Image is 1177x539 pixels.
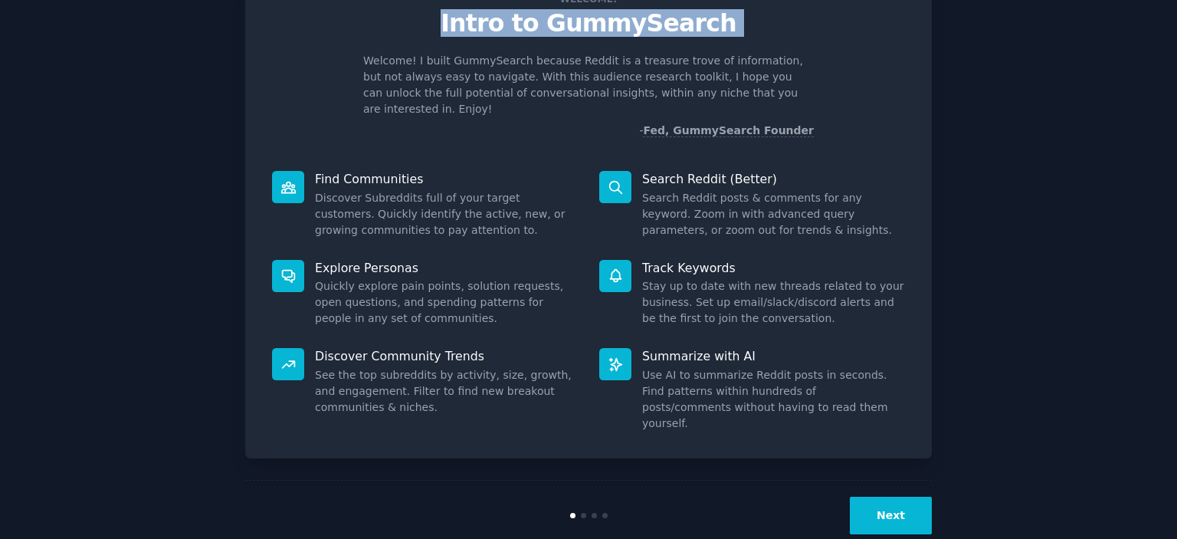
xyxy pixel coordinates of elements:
p: Summarize with AI [642,348,905,364]
p: Welcome! I built GummySearch because Reddit is a treasure trove of information, but not always ea... [363,53,814,117]
dd: Stay up to date with new threads related to your business. Set up email/slack/discord alerts and ... [642,278,905,327]
p: Discover Community Trends [315,348,578,364]
dd: Quickly explore pain points, solution requests, open questions, and spending patterns for people ... [315,278,578,327]
p: Find Communities [315,171,578,187]
dd: See the top subreddits by activity, size, growth, and engagement. Filter to find new breakout com... [315,367,578,416]
p: Intro to GummySearch [261,10,916,37]
dd: Discover Subreddits full of your target customers. Quickly identify the active, new, or growing c... [315,190,578,238]
p: Search Reddit (Better) [642,171,905,187]
p: Explore Personas [315,260,578,276]
p: Track Keywords [642,260,905,276]
button: Next [850,497,932,534]
a: Fed, GummySearch Founder [643,124,814,137]
dd: Use AI to summarize Reddit posts in seconds. Find patterns within hundreds of posts/comments with... [642,367,905,432]
dd: Search Reddit posts & comments for any keyword. Zoom in with advanced query parameters, or zoom o... [642,190,905,238]
div: - [639,123,814,139]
